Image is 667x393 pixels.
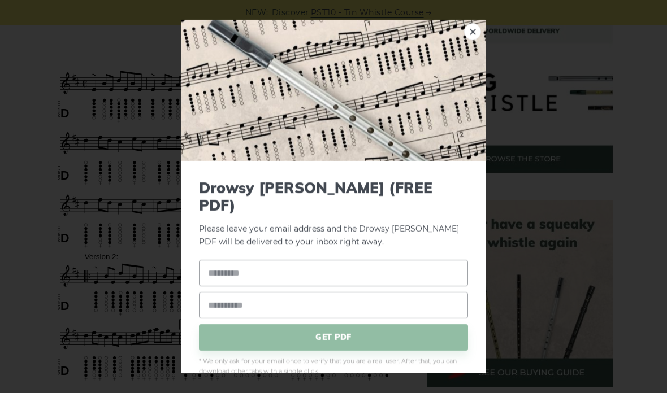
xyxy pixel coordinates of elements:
[181,20,486,161] img: Tin Whistle Tab Preview
[464,23,481,40] a: ×
[199,324,468,351] span: GET PDF
[199,179,468,214] span: Drowsy [PERSON_NAME] (FREE PDF)
[199,179,468,248] p: Please leave your email address and the Drowsy [PERSON_NAME] PDF will be delivered to your inbox ...
[199,356,468,377] span: * We only ask for your email once to verify that you are a real user. After that, you can downloa...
